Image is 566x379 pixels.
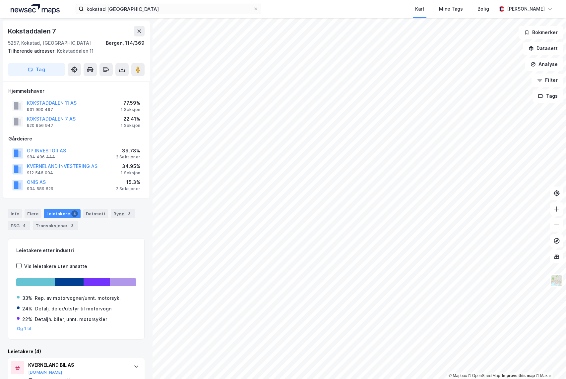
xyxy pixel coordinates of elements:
[8,348,145,355] div: Leietakere (4)
[28,370,62,375] button: [DOMAIN_NAME]
[21,222,28,229] div: 4
[27,186,53,191] div: 934 589 629
[27,107,53,112] div: 931 990 497
[439,5,463,13] div: Mine Tags
[25,209,41,218] div: Eiere
[533,89,563,103] button: Tags
[27,170,53,176] div: 912 546 004
[22,294,32,302] div: 33%
[121,107,140,112] div: 1 Seksjon
[121,162,140,170] div: 34.95%
[477,5,489,13] div: Bolig
[17,326,31,331] button: Og 1 til
[525,58,563,71] button: Analyse
[532,74,563,87] button: Filter
[415,5,424,13] div: Kart
[27,123,53,128] div: 920 956 947
[22,305,32,313] div: 24%
[116,178,140,186] div: 15.3%
[550,274,563,287] img: Z
[84,4,253,14] input: Søk på adresse, matrikkel, gårdeiere, leietakere eller personer
[533,347,566,379] iframe: Chat Widget
[519,26,563,39] button: Bokmerker
[8,63,65,76] button: Tag
[449,373,467,378] a: Mapbox
[35,305,111,313] div: Detalj. deler/utstyr til motorvogn
[502,373,535,378] a: Improve this map
[116,154,140,160] div: 2 Seksjoner
[8,26,57,36] div: Kokstaddalen 7
[8,48,57,54] span: Tilhørende adresser:
[121,123,140,128] div: 1 Seksjon
[83,209,108,218] div: Datasett
[8,209,22,218] div: Info
[8,87,144,95] div: Hjemmelshaver
[35,294,121,302] div: Rep. av motorvogner/unnt. motorsyk.
[22,315,32,323] div: 22%
[35,315,107,323] div: Detaljh. biler, unnt. motorsykler
[533,347,566,379] div: Kontrollprogram for chat
[69,222,76,229] div: 3
[121,99,140,107] div: 77.59%
[71,210,78,217] div: 4
[33,221,78,230] div: Transaksjoner
[116,186,140,191] div: 2 Seksjoner
[8,221,30,230] div: ESG
[11,4,60,14] img: logo.a4113a55bc3d86da70a041830d287a7e.svg
[121,170,140,176] div: 1 Seksjon
[126,210,133,217] div: 3
[16,246,136,254] div: Leietakere etter industri
[106,39,145,47] div: Bergen, 114/369
[8,39,91,47] div: 5257, Kokstad, [GEOGRAPHIC_DATA]
[116,147,140,155] div: 39.78%
[8,135,144,143] div: Gårdeiere
[507,5,545,13] div: [PERSON_NAME]
[111,209,135,218] div: Bygg
[28,361,127,369] div: KVERNELAND BIL AS
[8,47,139,55] div: Kokstaddalen 11
[27,154,55,160] div: 984 406 444
[44,209,81,218] div: Leietakere
[24,262,87,270] div: Vis leietakere uten ansatte
[468,373,500,378] a: OpenStreetMap
[523,42,563,55] button: Datasett
[121,115,140,123] div: 22.41%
